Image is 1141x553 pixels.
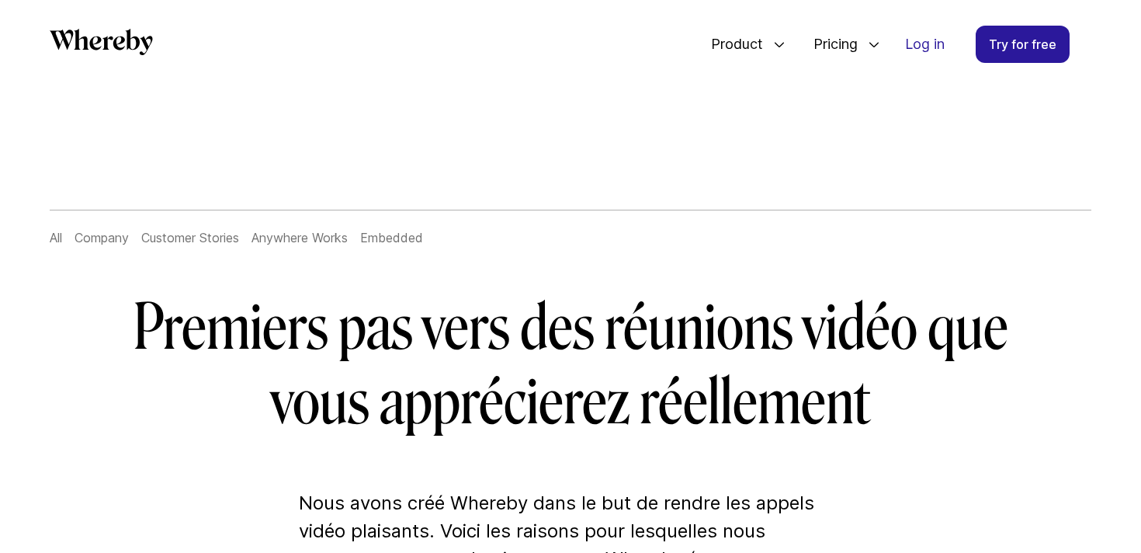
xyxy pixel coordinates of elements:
[50,29,153,55] svg: Whereby
[893,26,957,62] a: Log in
[695,19,767,70] span: Product
[976,26,1070,63] a: Try for free
[50,230,62,245] a: All
[798,19,862,70] span: Pricing
[75,230,129,245] a: Company
[123,290,1018,440] h1: Premiers pas vers des réunions vidéo que vous apprécierez réellement
[141,230,239,245] a: Customer Stories
[251,230,348,245] a: Anywhere Works
[360,230,423,245] a: Embedded
[50,29,153,61] a: Whereby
